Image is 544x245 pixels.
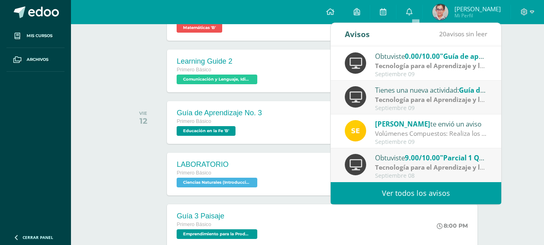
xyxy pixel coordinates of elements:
span: 9.00/10.00 [405,153,440,162]
div: Avisos [345,23,370,45]
div: | Parcial [375,163,487,172]
span: [PERSON_NAME] [375,119,430,129]
div: Septiembre 09 [375,105,487,112]
span: Emprendimiento para la Productividad 'B' [177,229,257,239]
span: Primero Básico [177,118,211,124]
div: Septiembre 09 [375,139,487,145]
div: Guía de Aprendizaje No. 3 [177,109,262,117]
div: Septiembre 08 [375,172,487,179]
div: VIE [139,110,147,116]
span: Educación en la Fe 'B' [177,126,236,136]
span: 0.00/10.00 [405,52,440,61]
a: Mis cursos [6,24,65,48]
div: Septiembre 09 [375,71,487,78]
div: 8:00 PM [437,222,468,229]
img: 03c2987289e60ca238394da5f82a525a.png [345,120,366,141]
span: 20 [439,29,446,38]
span: Ciencias Naturales (Introducción a la Biología) 'B' [177,178,257,187]
div: | Zona [375,95,487,104]
span: [PERSON_NAME] [454,5,501,13]
div: Tienes una nueva actividad: [375,85,487,95]
span: Primero Básico [177,170,211,176]
span: Matemáticas 'B' [177,23,222,33]
div: 12 [139,116,147,126]
a: Ver todos los avisos [331,182,501,204]
div: te envió un aviso [375,118,487,129]
a: Archivos [6,48,65,72]
div: LABORATORIO [177,160,259,169]
span: Cerrar panel [23,235,53,240]
div: | Zona [375,61,487,71]
div: Obtuviste en [375,152,487,163]
span: Primero Básico [177,67,211,73]
span: Comunicación y Lenguaje, Idioma Extranjero Inglés 'B' [177,75,257,84]
span: "Guía de aprendizaje 3" [440,52,519,61]
img: d06bc060a216a9825672d06be52b8b9d.png [432,4,448,20]
span: Mi Perfil [454,12,501,19]
div: Guía 3 Paisaje [177,212,259,220]
div: Learning Guide 2 [177,57,259,66]
span: Archivos [27,56,48,63]
div: Obtuviste en [375,51,487,61]
span: avisos sin leer [439,29,487,38]
span: Guía de aprendizaje 3 [459,85,531,95]
div: Volúmenes Compuestos: Realiza los siguientes ejercicios en tu cuaderno. Debes encontrar el volume... [375,129,487,138]
span: Mis cursos [27,33,52,39]
span: "Parcial 1 QUIZZ" [440,153,498,162]
span: Primero Básico [177,222,211,227]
